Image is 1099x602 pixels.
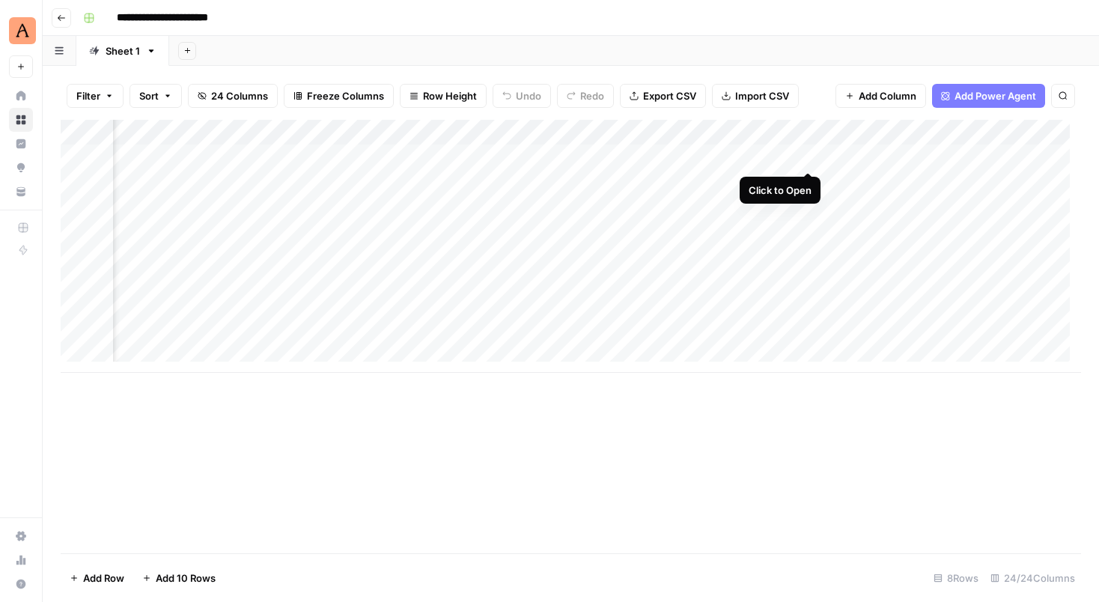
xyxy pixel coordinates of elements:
a: Insights [9,132,33,156]
button: 24 Columns [188,84,278,108]
span: Export CSV [643,88,696,103]
button: Help + Support [9,572,33,596]
button: Add 10 Rows [133,566,225,590]
span: 24 Columns [211,88,268,103]
button: Sort [130,84,182,108]
a: Sheet 1 [76,36,169,66]
span: Row Height [423,88,477,103]
div: Sheet 1 [106,43,140,58]
span: Sort [139,88,159,103]
span: Add Power Agent [955,88,1036,103]
button: Workspace: Animalz [9,12,33,49]
div: 24/24 Columns [984,566,1081,590]
a: Your Data [9,180,33,204]
div: 8 Rows [928,566,984,590]
button: Add Row [61,566,133,590]
a: Home [9,84,33,108]
span: Filter [76,88,100,103]
a: Browse [9,108,33,132]
span: Undo [516,88,541,103]
span: Import CSV [735,88,789,103]
a: Opportunities [9,156,33,180]
button: Export CSV [620,84,706,108]
button: Freeze Columns [284,84,394,108]
span: Redo [580,88,604,103]
button: Undo [493,84,551,108]
img: Animalz Logo [9,17,36,44]
div: Click to Open [749,183,812,198]
span: Freeze Columns [307,88,384,103]
span: Add Row [83,571,124,586]
a: Settings [9,524,33,548]
button: Add Power Agent [932,84,1045,108]
button: Import CSV [712,84,799,108]
button: Filter [67,84,124,108]
span: Add Column [859,88,916,103]
a: Usage [9,548,33,572]
button: Row Height [400,84,487,108]
button: Add Column [835,84,926,108]
button: Redo [557,84,614,108]
span: Add 10 Rows [156,571,216,586]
